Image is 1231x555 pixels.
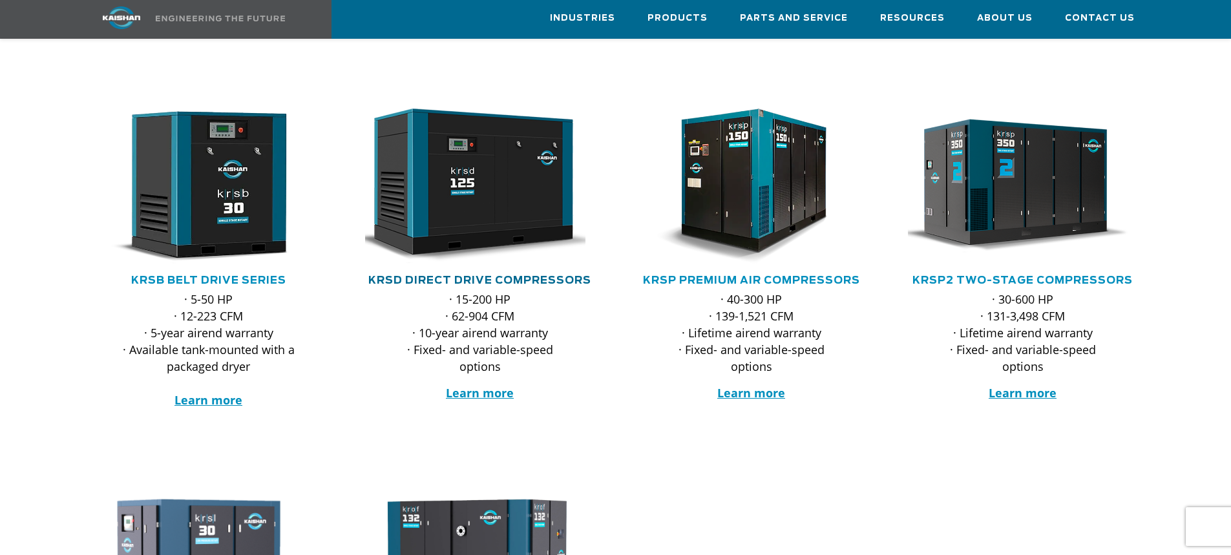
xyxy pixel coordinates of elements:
[637,109,867,264] div: krsp150
[391,291,569,375] p: · 15-200 HP · 62-904 CFM · 10-year airend warranty · Fixed- and variable-speed options
[989,385,1057,401] a: Learn more
[446,385,514,401] a: Learn more
[717,385,785,401] a: Learn more
[120,291,298,408] p: · 5-50 HP · 12-223 CFM · 5-year airend warranty · Available tank-mounted with a packaged dryer
[73,6,170,29] img: kaishan logo
[174,392,242,408] a: Learn more
[368,275,591,286] a: KRSD Direct Drive Compressors
[1065,11,1135,26] span: Contact Us
[365,109,595,264] div: krsd125
[550,11,615,26] span: Industries
[740,11,848,26] span: Parts and Service
[898,109,1128,264] img: krsp350
[740,1,848,36] a: Parts and Service
[84,109,314,264] img: krsb30
[94,109,324,264] div: krsb30
[977,11,1033,26] span: About Us
[908,109,1138,264] div: krsp350
[627,109,857,264] img: krsp150
[355,109,585,264] img: krsd125
[643,275,860,286] a: KRSP Premium Air Compressors
[550,1,615,36] a: Industries
[977,1,1033,36] a: About Us
[647,1,708,36] a: Products
[131,275,286,286] a: KRSB Belt Drive Series
[912,275,1133,286] a: KRSP2 Two-Stage Compressors
[1065,1,1135,36] a: Contact Us
[880,11,945,26] span: Resources
[647,11,708,26] span: Products
[880,1,945,36] a: Resources
[934,291,1112,375] p: · 30-600 HP · 131-3,498 CFM · Lifetime airend warranty · Fixed- and variable-speed options
[662,291,841,375] p: · 40-300 HP · 139-1,521 CFM · Lifetime airend warranty · Fixed- and variable-speed options
[156,16,285,21] img: Engineering the future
